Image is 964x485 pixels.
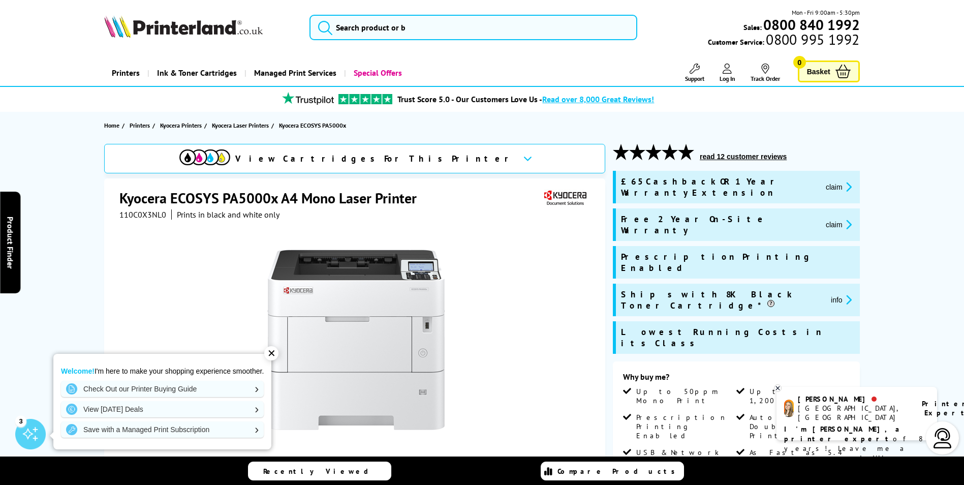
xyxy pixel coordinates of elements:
button: read 12 customer reviews [697,152,790,161]
a: Basket 0 [798,60,860,82]
span: Automatic Double Sided Printing [750,413,847,440]
p: of 8 years! Leave me a message and I'll respond ASAP [784,425,929,473]
a: Kyocera Printers [160,120,204,131]
span: Compare Products [557,467,680,476]
a: Compare Products [541,462,684,480]
span: Free 2 Year On-Site Warranty [621,214,818,236]
div: [PERSON_NAME] [798,395,909,404]
img: amy-livechat.png [784,400,794,417]
b: 0800 840 1992 [763,15,860,34]
span: Prescription Printing Enabled [636,413,734,440]
a: Trust Score 5.0 - Our Customers Love Us -Read over 8,000 Great Reviews! [397,94,654,104]
span: Support [685,75,704,82]
div: ✕ [264,346,278,360]
span: View Cartridges For This Printer [235,153,515,164]
span: Product Finder [5,217,15,269]
span: 110C0X3NL0 [119,209,166,220]
span: Ships with 8K Black Toner Cartridge* [621,289,823,311]
span: Sales: [743,22,762,32]
img: user-headset-light.svg [932,428,953,448]
a: Check Out our Printer Buying Guide [61,381,264,397]
div: [GEOGRAPHIC_DATA], [GEOGRAPHIC_DATA] [798,404,909,422]
span: Up to 1,200 x 1,200 dpi Print [750,387,847,405]
a: Printers [104,60,147,86]
span: Customer Service: [708,35,859,47]
a: View [DATE] Deals [61,401,264,417]
button: promo-description [828,294,855,306]
span: Recently Viewed [263,467,379,476]
img: cmyk-icon.svg [179,149,230,165]
span: Ink & Toner Cartridges [157,60,237,86]
h1: Kyocera ECOSYS PA5000x A4 Mono Laser Printer [119,189,427,207]
a: Recently Viewed [248,462,391,480]
a: Managed Print Services [244,60,344,86]
span: Mon - Fri 9:00am - 5:30pm [792,8,860,17]
span: Lowest Running Costs in its Class [621,326,855,349]
span: 0800 995 1992 [764,35,859,44]
span: As Fast as 5.4 Seconds First page [750,448,847,475]
span: Home [104,120,119,131]
span: Kyocera ECOSYS PA5000x [279,122,346,129]
img: trustpilot rating [277,92,338,105]
input: Search product or b [309,15,637,40]
a: Special Offers [344,60,410,86]
a: Ink & Toner Cartridges [147,60,244,86]
span: Up to 50ppm Mono Print [636,387,734,405]
a: Home [104,120,122,131]
b: I'm [PERSON_NAME], a printer expert [784,425,903,443]
button: promo-description [823,181,855,193]
button: promo-description [823,219,855,230]
a: 0800 840 1992 [762,20,860,29]
span: 0 [793,56,806,69]
span: £65 Cashback OR 1 Year Warranty Extension [621,176,818,198]
span: Basket [807,65,830,78]
img: Kyocera [542,189,588,207]
a: Track Order [751,64,780,82]
span: Prescription Printing Enabled [621,251,855,274]
span: Kyocera Printers [160,120,202,131]
a: Save with a Managed Print Subscription [61,421,264,438]
img: Printerland Logo [104,15,263,38]
a: Log In [720,64,735,82]
a: Printerland Logo [104,15,297,40]
span: USB & Network [636,448,719,457]
a: Printers [130,120,152,131]
p: I'm here to make your shopping experience smoother. [61,367,264,376]
div: 3 [15,415,26,427]
strong: Welcome! [61,367,95,375]
span: Read over 8,000 Great Reviews! [542,94,654,104]
span: Kyocera Laser Printers [212,120,269,131]
span: Log In [720,75,735,82]
img: trustpilot rating [338,94,392,104]
i: Prints in black and white only [177,209,279,220]
a: Kyocera Laser Printers [212,120,271,131]
a: Support [685,64,704,82]
span: Printers [130,120,150,131]
div: Why buy me? [623,372,850,387]
img: Kyocera ECOSYS PA5000x [257,240,456,439]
